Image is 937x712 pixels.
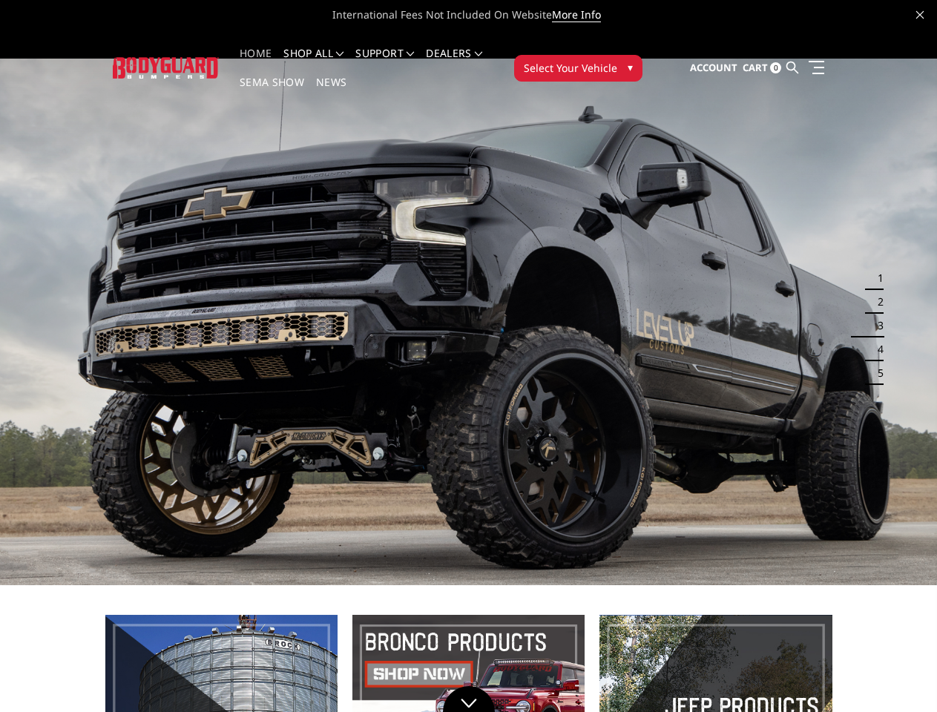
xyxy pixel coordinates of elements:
span: 0 [770,62,781,73]
a: shop all [283,48,343,77]
button: 4 of 5 [869,337,884,361]
a: More Info [552,7,601,22]
span: Account [690,61,737,74]
button: 2 of 5 [869,290,884,314]
button: Select Your Vehicle [514,55,642,82]
span: ▾ [628,59,633,75]
img: BODYGUARD BUMPERS [113,57,219,78]
span: Select Your Vehicle [524,60,617,76]
a: Support [355,48,414,77]
button: 1 of 5 [869,266,884,290]
a: Account [690,48,737,88]
a: SEMA Show [240,77,304,106]
a: Cart 0 [743,48,781,88]
a: News [316,77,346,106]
span: Cart [743,61,768,74]
a: Dealers [426,48,482,77]
button: 3 of 5 [869,314,884,337]
a: Home [240,48,272,77]
button: 5 of 5 [869,361,884,385]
